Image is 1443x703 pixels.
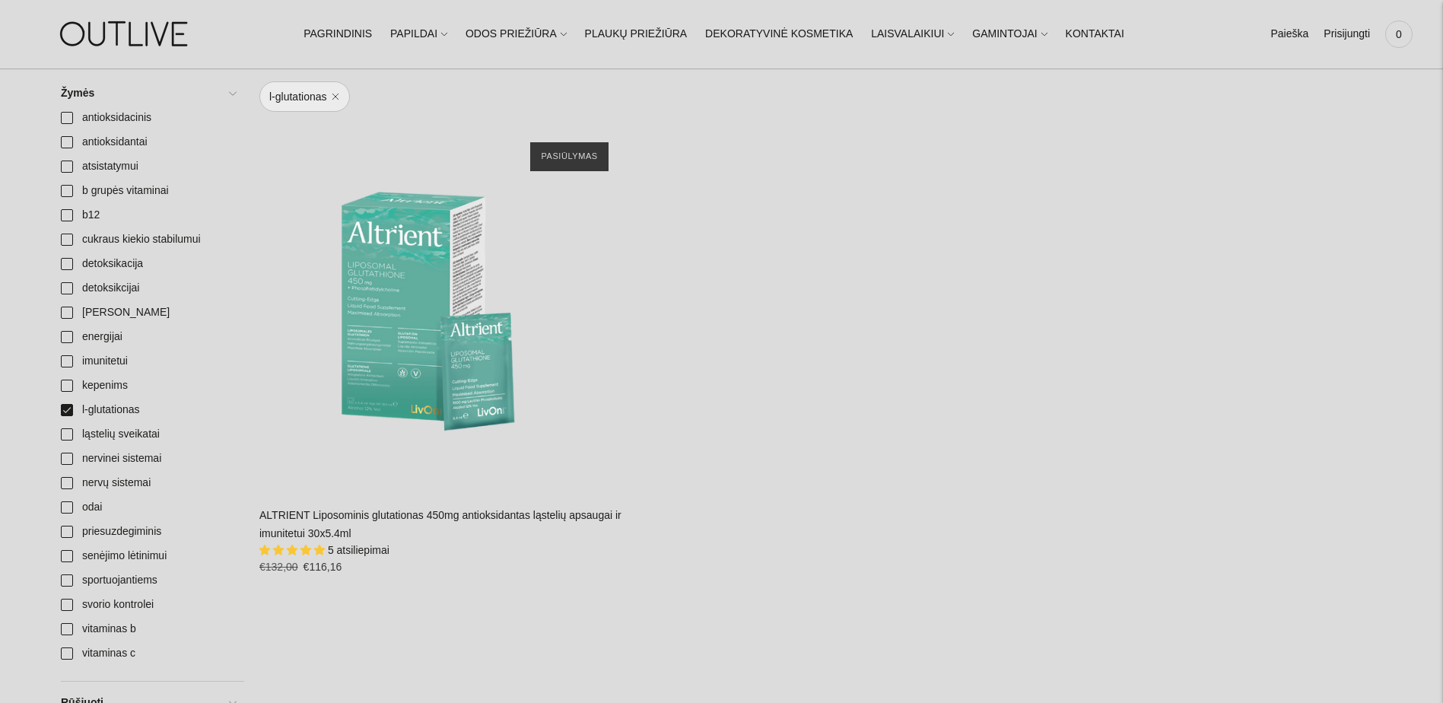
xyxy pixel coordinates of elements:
a: antioksidacinis [52,106,244,130]
a: Paieška [1270,17,1308,51]
a: GAMINTOJAI [972,17,1047,51]
a: kepenims [52,374,244,398]
a: ALTRIENT Liposominis glutationas 450mg antioksidantas ląstelių apsaugai ir imunitetui 30x5.4ml [259,127,624,491]
a: priesuzdegiminis [52,520,244,544]
a: imunitetui [52,349,244,374]
a: l-glutationas [52,398,244,422]
a: svorio kontrolei [52,593,244,617]
a: b12 [52,203,244,227]
a: senėjimo lėtinimui [52,544,244,568]
img: OUTLIVE [30,8,221,60]
span: €116,16 [304,561,342,573]
a: KONTAKTAI [1066,17,1124,51]
span: 5 atsiliepimai [328,544,389,556]
span: 5.00 stars [259,544,328,556]
a: nervų sistemai [52,471,244,495]
a: b grupės vitaminai [52,179,244,203]
a: Žymės [52,81,244,106]
a: nervinei sistemai [52,447,244,471]
a: Prisijungti [1324,17,1370,51]
a: antioksidantai [52,130,244,154]
a: detoksikcijai [52,276,244,301]
a: DEKORATYVINĖ KOSMETIKA [705,17,853,51]
a: 0 [1385,17,1413,51]
a: PAPILDAI [390,17,447,51]
a: PLAUKŲ PRIEŽIŪRA [585,17,688,51]
a: cukraus kiekio stabilumui [52,227,244,252]
a: odai [52,495,244,520]
a: atsistatymui [52,154,244,179]
s: €132,00 [259,561,298,573]
a: PAGRINDINIS [304,17,372,51]
a: sportuojantiems [52,568,244,593]
a: ląstelių sveikatai [52,422,244,447]
a: ALTRIENT Liposominis glutationas 450mg antioksidantas ląstelių apsaugai ir imunitetui 30x5.4ml [259,509,621,539]
a: [PERSON_NAME] [52,301,244,325]
a: ODOS PRIEŽIŪRA [466,17,567,51]
a: detoksikacija [52,252,244,276]
a: energijai [52,325,244,349]
a: vitaminas c [52,641,244,666]
a: vitaminas b [52,617,244,641]
span: 0 [1388,24,1410,45]
a: LAISVALAIKIUI [871,17,954,51]
a: l-glutationas [259,81,350,112]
